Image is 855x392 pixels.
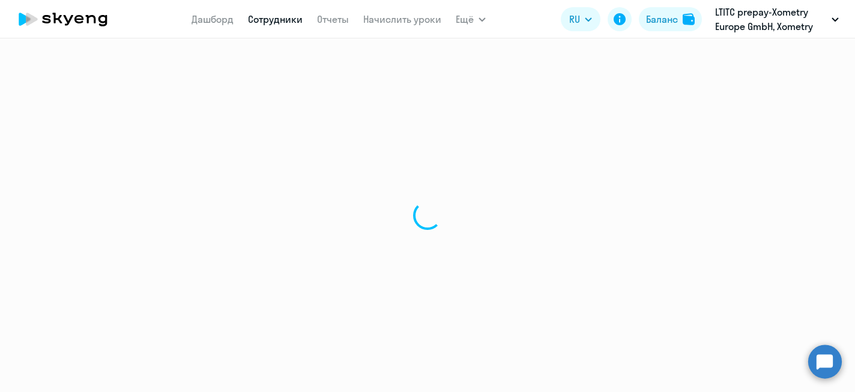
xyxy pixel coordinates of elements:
[192,13,234,25] a: Дашборд
[456,7,486,31] button: Ещё
[561,7,600,31] button: RU
[317,13,349,25] a: Отчеты
[646,12,678,26] div: Баланс
[363,13,441,25] a: Начислить уроки
[248,13,303,25] a: Сотрудники
[715,5,827,34] p: LTITC prepay-Xometry Europe GmbH, Xometry Europe GmbH
[569,12,580,26] span: RU
[683,13,695,25] img: balance
[456,12,474,26] span: Ещё
[639,7,702,31] button: Балансbalance
[709,5,845,34] button: LTITC prepay-Xometry Europe GmbH, Xometry Europe GmbH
